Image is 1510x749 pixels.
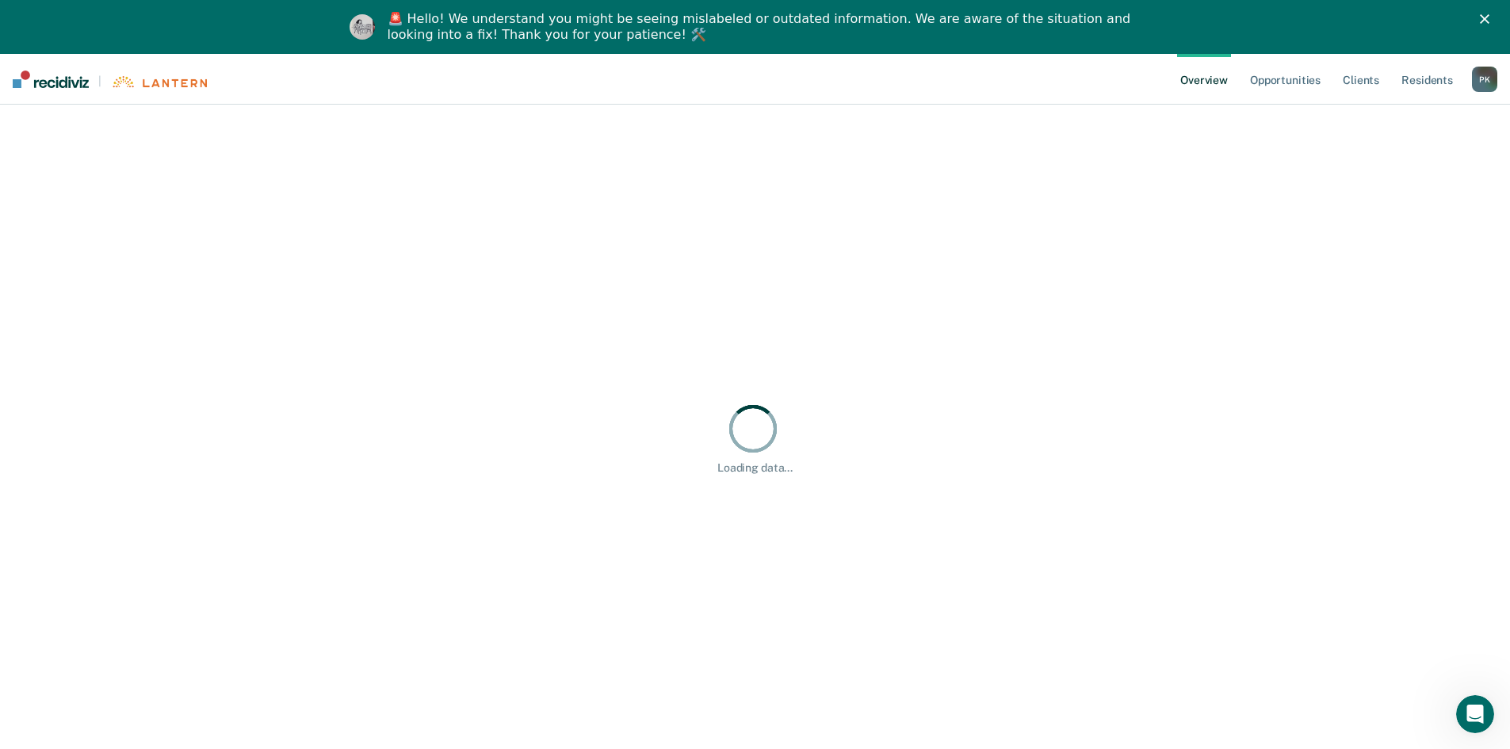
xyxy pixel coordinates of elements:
[1398,54,1456,105] a: Residents
[350,14,375,40] img: Profile image for Kim
[89,75,111,88] span: |
[1177,54,1231,105] a: Overview
[1472,67,1497,92] button: PK
[717,461,793,475] div: Loading data...
[388,11,1136,43] div: 🚨 Hello! We understand you might be seeing mislabeled or outdated information. We are aware of th...
[1472,67,1497,92] div: P K
[1480,14,1496,24] div: Close
[13,71,207,88] a: |
[13,71,89,88] img: Recidiviz
[1456,695,1494,733] iframe: Intercom live chat
[111,76,207,88] img: Lantern
[1340,54,1382,105] a: Clients
[1247,54,1324,105] a: Opportunities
